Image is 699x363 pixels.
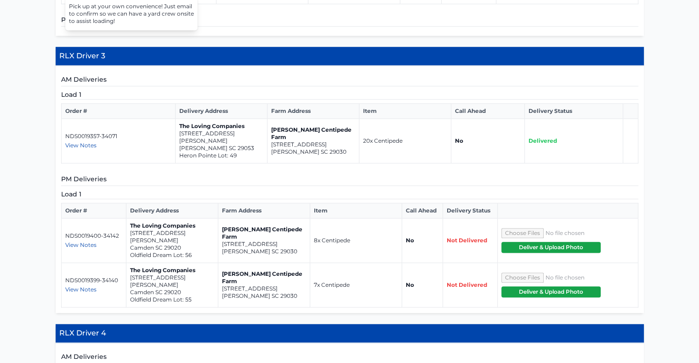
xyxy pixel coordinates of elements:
h5: PM Deliveries [61,174,638,186]
th: Order # [61,203,126,218]
button: Deliver & Upload Photo [501,242,601,253]
strong: No [406,237,414,244]
h5: Load 1 [61,90,638,100]
td: 20x Centipede [359,119,451,163]
p: NDS0019357-34071 [65,133,171,140]
p: [STREET_ADDRESS][PERSON_NAME] [130,274,214,289]
th: Order # [61,104,175,119]
th: Item [359,104,451,119]
th: Item [310,203,402,218]
h4: RLX Driver 4 [56,324,644,343]
p: [STREET_ADDRESS] [222,240,306,248]
th: Delivery Address [126,203,218,218]
th: Delivery Address [175,104,267,119]
h4: RLX Driver 3 [56,47,644,66]
p: [PERSON_NAME] Centipede Farm [222,270,306,285]
p: The Loving Companies [179,123,263,130]
button: Deliver & Upload Photo [501,286,601,297]
span: Delivered [529,137,557,144]
p: Oldfield Dream Lot: 55 [130,296,214,303]
th: Delivery Status [443,203,498,218]
p: [PERSON_NAME] SC 29030 [222,248,306,255]
td: 7x Centipede [310,263,402,307]
span: Not Delivered [447,237,487,244]
strong: No [455,137,463,144]
th: Delivery Status [525,104,623,119]
p: NDS0019399-34140 [65,277,123,284]
h5: AM Deliveries [61,75,638,86]
th: Call Ahead [451,104,524,119]
p: [PERSON_NAME] Centipede Farm [222,226,306,240]
p: [PERSON_NAME] Centipede Farm [271,126,355,141]
p: [STREET_ADDRESS] [271,141,355,148]
strong: No [406,281,414,288]
p: NDS0019400-34142 [65,232,123,240]
p: [STREET_ADDRESS][PERSON_NAME] [179,130,263,145]
p: Camden SC 29020 [130,244,214,251]
h5: Load 1 [61,190,638,199]
p: The Loving Companies [130,222,214,229]
th: Farm Address [218,203,310,218]
th: Call Ahead [402,203,443,218]
p: Heron Pointe Lot: 49 [179,152,263,159]
p: [PERSON_NAME] SC 29053 [179,145,263,152]
p: Camden SC 29020 [130,289,214,296]
p: [PERSON_NAME] SC 29030 [222,292,306,300]
p: The Loving Companies [130,267,214,274]
h5: PM Deliveries [61,15,638,27]
p: [PERSON_NAME] SC 29030 [271,148,355,156]
th: Farm Address [267,104,359,119]
p: [STREET_ADDRESS] [222,285,306,292]
p: [STREET_ADDRESS][PERSON_NAME] [130,229,214,244]
td: 8x Centipede [310,218,402,263]
p: Oldfield Dream Lot: 56 [130,251,214,259]
span: View Notes [65,241,97,248]
span: View Notes [65,142,97,149]
span: Not Delivered [447,281,487,288]
span: View Notes [65,286,97,293]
